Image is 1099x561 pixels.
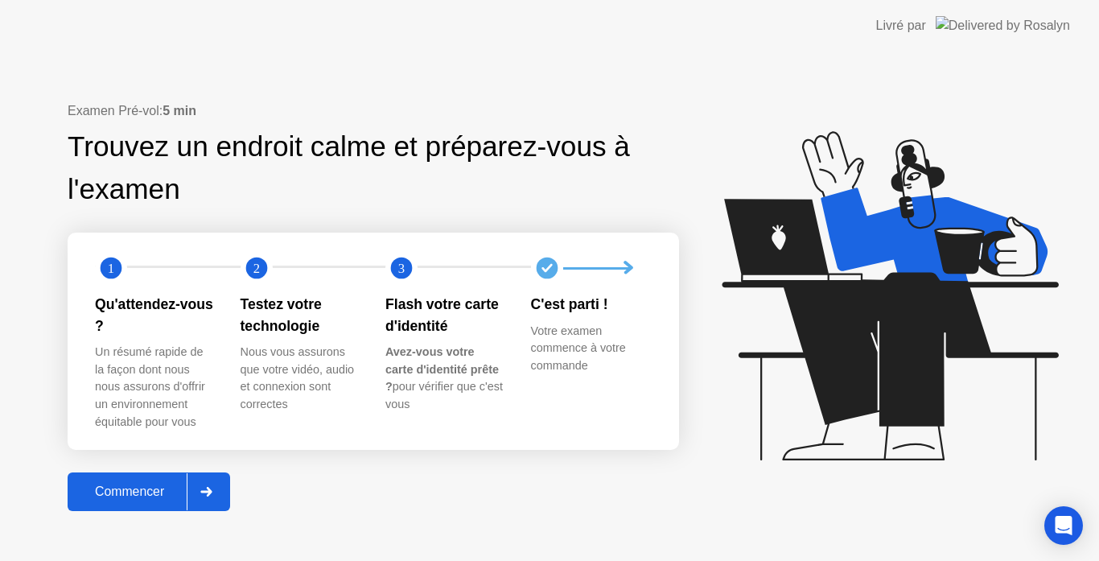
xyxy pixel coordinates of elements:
div: Flash votre carte d'identité [385,294,505,336]
div: Commencer [72,485,187,499]
div: Trouvez un endroit calme et préparez-vous à l'examen [68,126,635,211]
text: 3 [398,261,405,276]
div: Nous vous assurons que votre vidéo, audio et connexion sont correctes [241,344,360,413]
button: Commencer [68,472,230,511]
div: C'est parti ! [531,294,651,315]
b: Avez-vous votre carte d'identité prête ? [385,345,499,393]
img: Delivered by Rosalyn [936,16,1070,35]
div: Un résumé rapide de la façon dont nous nous assurons d'offrir un environnement équitable pour vous [95,344,215,431]
div: Examen Pré-vol: [68,101,679,121]
div: Qu'attendez-vous ? [95,294,215,336]
div: Testez votre technologie [241,294,360,336]
text: 1 [108,261,114,276]
div: Livré par [876,16,926,35]
div: Votre examen commence à votre commande [531,323,651,375]
div: pour vérifier que c'est vous [385,344,505,413]
text: 2 [253,261,259,276]
b: 5 min [163,104,196,118]
div: Open Intercom Messenger [1044,506,1083,545]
